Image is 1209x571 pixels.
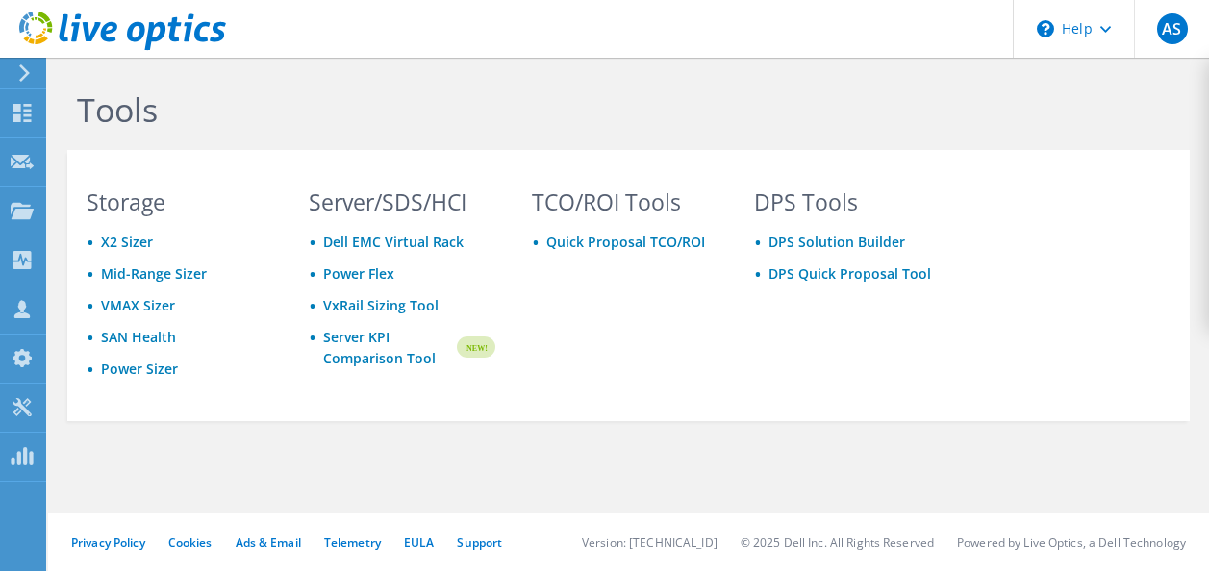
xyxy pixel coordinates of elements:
[546,233,705,251] a: Quick Proposal TCO/ROI
[101,360,178,378] a: Power Sizer
[323,296,439,314] a: VxRail Sizing Tool
[457,534,502,551] a: Support
[323,233,464,251] a: Dell EMC Virtual Rack
[1037,20,1054,37] svg: \n
[323,264,394,283] a: Power Flex
[87,191,272,212] h3: Storage
[741,534,934,551] li: © 2025 Dell Inc. All Rights Reserved
[404,534,434,551] a: EULA
[101,296,175,314] a: VMAX Sizer
[582,534,718,551] li: Version: [TECHNICAL_ID]
[1157,13,1188,44] span: AS
[71,534,145,551] a: Privacy Policy
[77,89,1171,130] h1: Tools
[101,233,153,251] a: X2 Sizer
[101,328,176,346] a: SAN Health
[236,534,301,551] a: Ads & Email
[101,264,207,283] a: Mid-Range Sizer
[754,191,940,212] h3: DPS Tools
[309,191,494,212] h3: Server/SDS/HCI
[168,534,213,551] a: Cookies
[532,191,718,212] h3: TCO/ROI Tools
[323,327,453,369] a: Server KPI Comparison Tool
[454,325,495,370] img: new-badge.svg
[768,264,931,283] a: DPS Quick Proposal Tool
[957,534,1186,551] li: Powered by Live Optics, a Dell Technology
[324,534,381,551] a: Telemetry
[768,233,905,251] a: DPS Solution Builder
